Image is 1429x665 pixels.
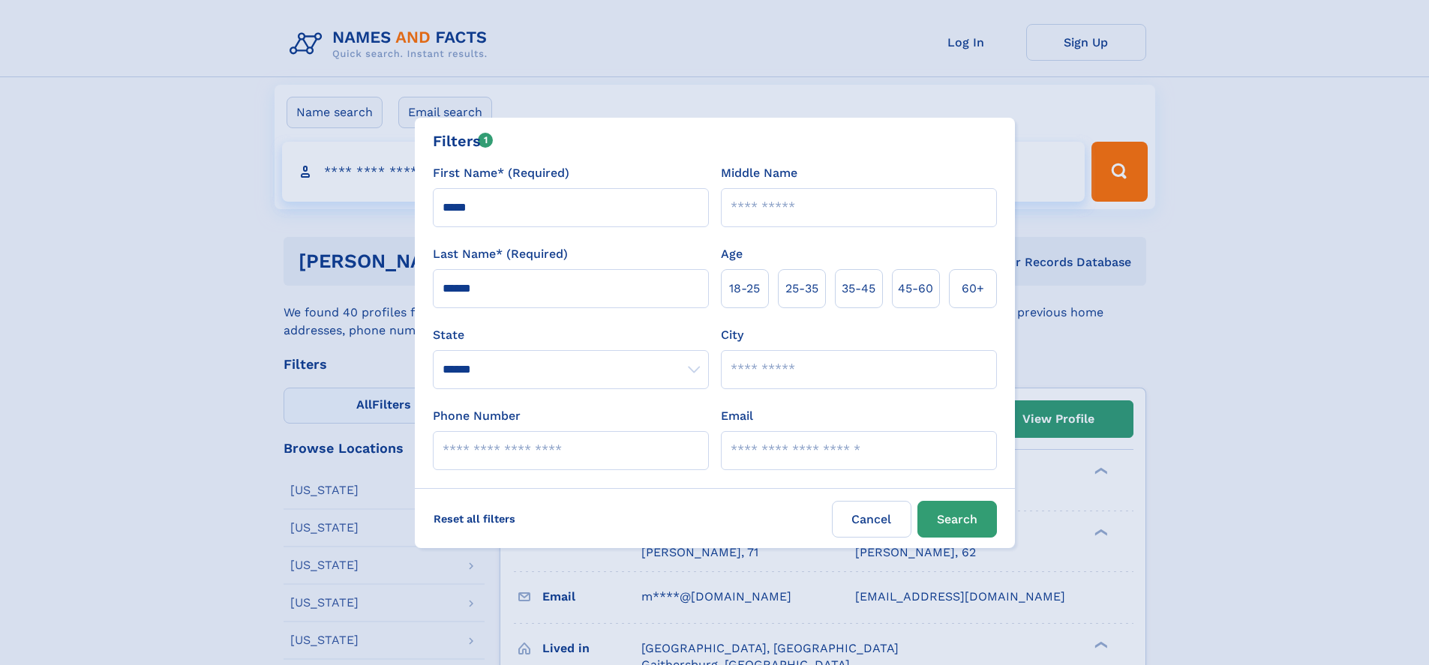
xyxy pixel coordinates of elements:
label: City [721,326,743,344]
div: Filters [433,130,494,152]
span: 45‑60 [898,280,933,298]
label: Middle Name [721,164,797,182]
span: 35‑45 [842,280,875,298]
label: Cancel [832,501,911,538]
span: 60+ [962,280,984,298]
label: Age [721,245,743,263]
button: Search [917,501,997,538]
label: First Name* (Required) [433,164,569,182]
label: Email [721,407,753,425]
span: 25‑35 [785,280,818,298]
label: Last Name* (Required) [433,245,568,263]
label: State [433,326,709,344]
span: 18‑25 [729,280,760,298]
label: Phone Number [433,407,521,425]
label: Reset all filters [424,501,525,537]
